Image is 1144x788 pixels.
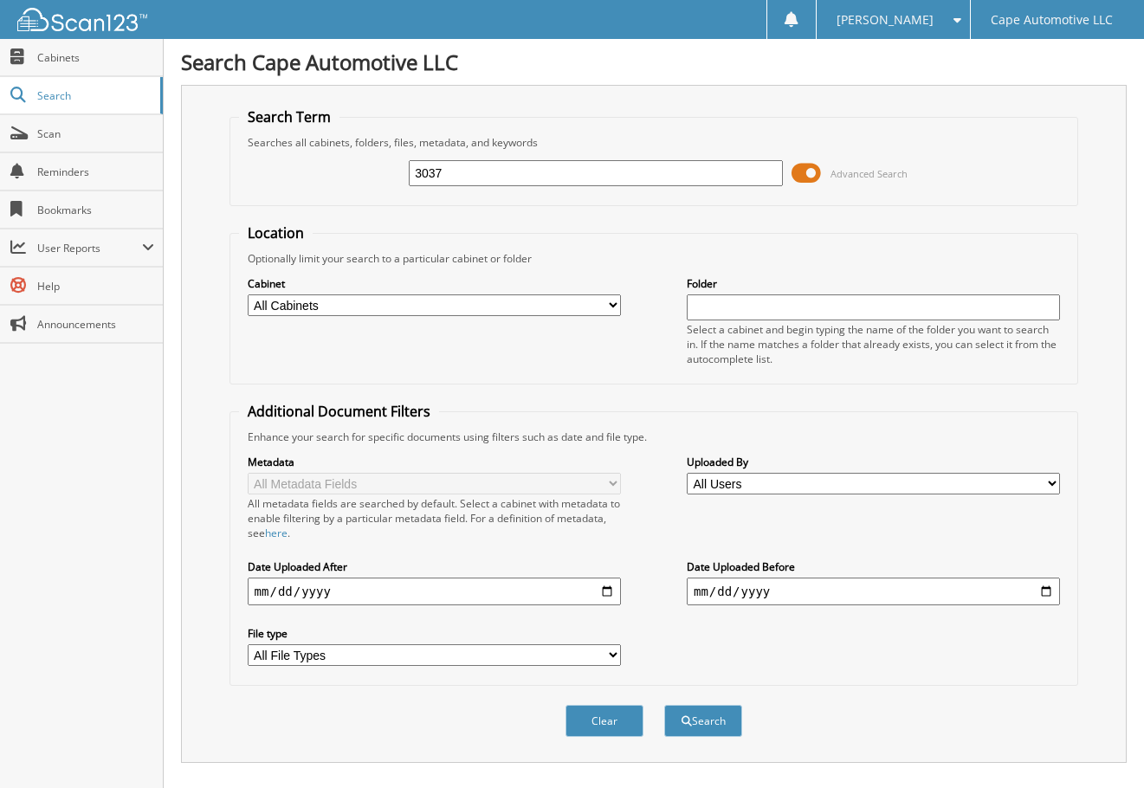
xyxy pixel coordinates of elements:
[37,126,154,141] span: Scan
[239,251,1070,266] div: Optionally limit your search to a particular cabinet or folder
[37,165,154,179] span: Reminders
[248,496,621,540] div: All metadata fields are searched by default. Select a cabinet with metadata to enable filtering b...
[37,279,154,294] span: Help
[831,167,908,180] span: Advanced Search
[664,705,742,737] button: Search
[248,626,621,641] label: File type
[837,15,934,25] span: [PERSON_NAME]
[239,107,339,126] legend: Search Term
[248,276,621,291] label: Cabinet
[687,276,1060,291] label: Folder
[37,203,154,217] span: Bookmarks
[181,48,1127,76] h1: Search Cape Automotive LLC
[239,135,1070,150] div: Searches all cabinets, folders, files, metadata, and keywords
[248,578,621,605] input: start
[239,430,1070,444] div: Enhance your search for specific documents using filters such as date and file type.
[566,705,643,737] button: Clear
[248,559,621,574] label: Date Uploaded After
[687,455,1060,469] label: Uploaded By
[37,50,154,65] span: Cabinets
[687,322,1060,366] div: Select a cabinet and begin typing the name of the folder you want to search in. If the name match...
[687,578,1060,605] input: end
[37,88,152,103] span: Search
[239,223,313,242] legend: Location
[991,15,1113,25] span: Cape Automotive LLC
[17,8,147,31] img: scan123-logo-white.svg
[248,455,621,469] label: Metadata
[37,317,154,332] span: Announcements
[239,402,439,421] legend: Additional Document Filters
[265,526,288,540] a: here
[37,241,142,255] span: User Reports
[687,559,1060,574] label: Date Uploaded Before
